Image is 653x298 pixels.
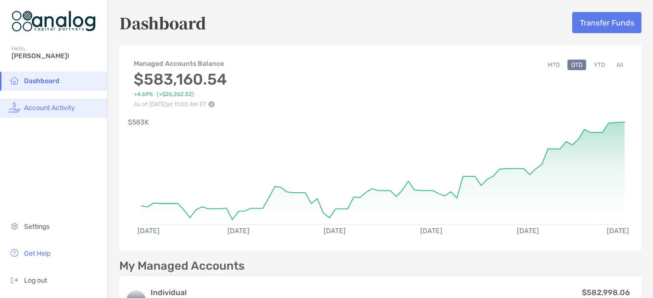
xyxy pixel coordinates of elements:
[119,12,206,34] h5: Dashboard
[24,223,50,231] span: Settings
[134,91,153,98] span: +4.69%
[517,227,539,235] text: [DATE]
[134,70,227,88] h3: $583,160.54
[9,220,20,232] img: settings icon
[24,77,60,85] span: Dashboard
[324,227,346,235] text: [DATE]
[9,74,20,86] img: household icon
[157,91,194,98] span: ( +$26,262.52 )
[24,104,75,112] span: Account Activity
[607,227,629,235] text: [DATE]
[134,60,227,68] h4: Managed Accounts Balance
[9,274,20,286] img: logout icon
[613,60,627,70] button: All
[24,249,50,258] span: Get Help
[9,247,20,259] img: get-help icon
[9,101,20,113] img: activity icon
[138,227,160,235] text: [DATE]
[572,12,641,33] button: Transfer Funds
[227,227,250,235] text: [DATE]
[208,101,215,108] img: Performance Info
[12,52,101,60] span: [PERSON_NAME]!
[421,227,443,235] text: [DATE]
[12,4,96,38] img: Zoe Logo
[119,260,245,272] p: My Managed Accounts
[567,60,586,70] button: QTD
[24,276,47,285] span: Log out
[590,60,609,70] button: YTD
[134,101,227,108] p: As of [DATE] at 11:00 AM ET
[128,118,149,126] text: $583K
[544,60,564,70] button: MTD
